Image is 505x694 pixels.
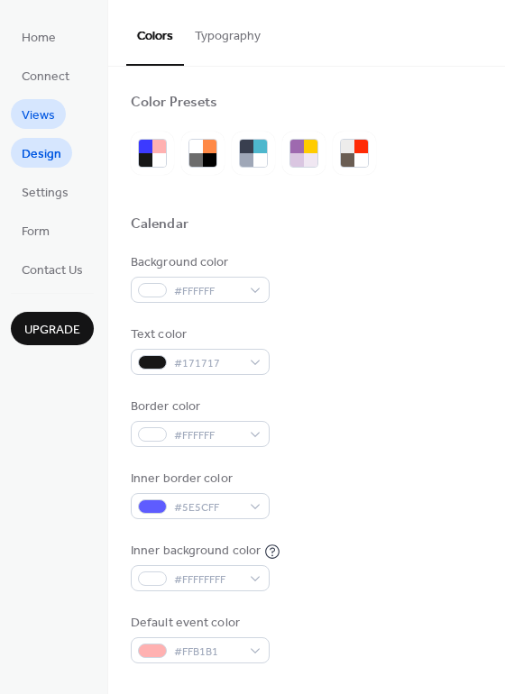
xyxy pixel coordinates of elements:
[11,177,79,206] a: Settings
[22,106,55,125] span: Views
[131,253,266,272] div: Background color
[131,397,266,416] div: Border color
[131,542,261,561] div: Inner background color
[174,426,241,445] span: #FFFFFF
[174,498,241,517] span: #5E5CFF
[22,29,56,48] span: Home
[174,643,241,662] span: #FFB1B1
[131,94,217,113] div: Color Presets
[11,215,60,245] a: Form
[22,68,69,87] span: Connect
[131,215,188,234] div: Calendar
[131,325,266,344] div: Text color
[11,22,67,51] a: Home
[22,184,69,203] span: Settings
[22,261,83,280] span: Contact Us
[174,571,241,589] span: #FFFFFFFF
[11,254,94,284] a: Contact Us
[174,354,241,373] span: #171717
[11,99,66,129] a: Views
[11,138,72,168] a: Design
[174,282,241,301] span: #FFFFFF
[11,60,80,90] a: Connect
[22,223,50,242] span: Form
[131,614,266,633] div: Default event color
[24,321,80,340] span: Upgrade
[22,145,61,164] span: Design
[11,312,94,345] button: Upgrade
[131,470,266,489] div: Inner border color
